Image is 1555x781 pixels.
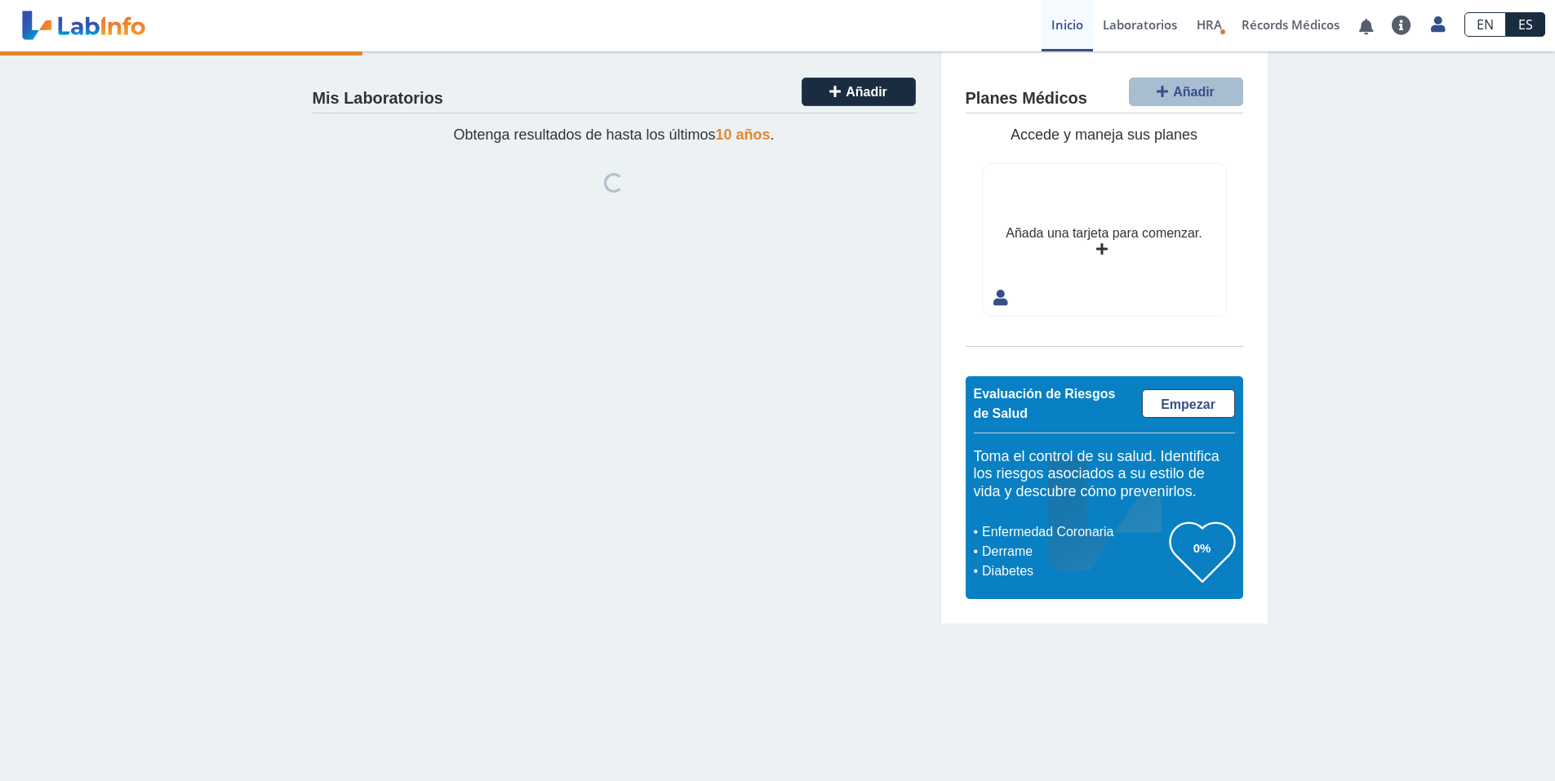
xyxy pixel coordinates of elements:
[846,85,887,99] span: Añadir
[1011,126,1197,143] span: Accede y maneja sus planes
[1173,85,1215,99] span: Añadir
[978,522,1170,542] li: Enfermedad Coronaria
[1142,389,1235,418] a: Empezar
[1464,12,1506,37] a: EN
[1506,12,1545,37] a: ES
[802,78,916,106] button: Añadir
[974,387,1116,420] span: Evaluación de Riesgos de Salud
[974,448,1235,501] h5: Toma el control de su salud. Identifica los riesgos asociados a su estilo de vida y descubre cómo...
[978,561,1170,581] li: Diabetes
[978,542,1170,561] li: Derrame
[1197,16,1222,33] span: HRA
[1006,224,1202,243] div: Añada una tarjeta para comenzar.
[313,89,443,109] h4: Mis Laboratorios
[1129,78,1243,106] button: Añadir
[966,89,1087,109] h4: Planes Médicos
[453,126,774,143] span: Obtenga resultados de hasta los últimos .
[1170,538,1235,558] h3: 0%
[1161,397,1215,411] span: Empezar
[716,126,771,143] span: 10 años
